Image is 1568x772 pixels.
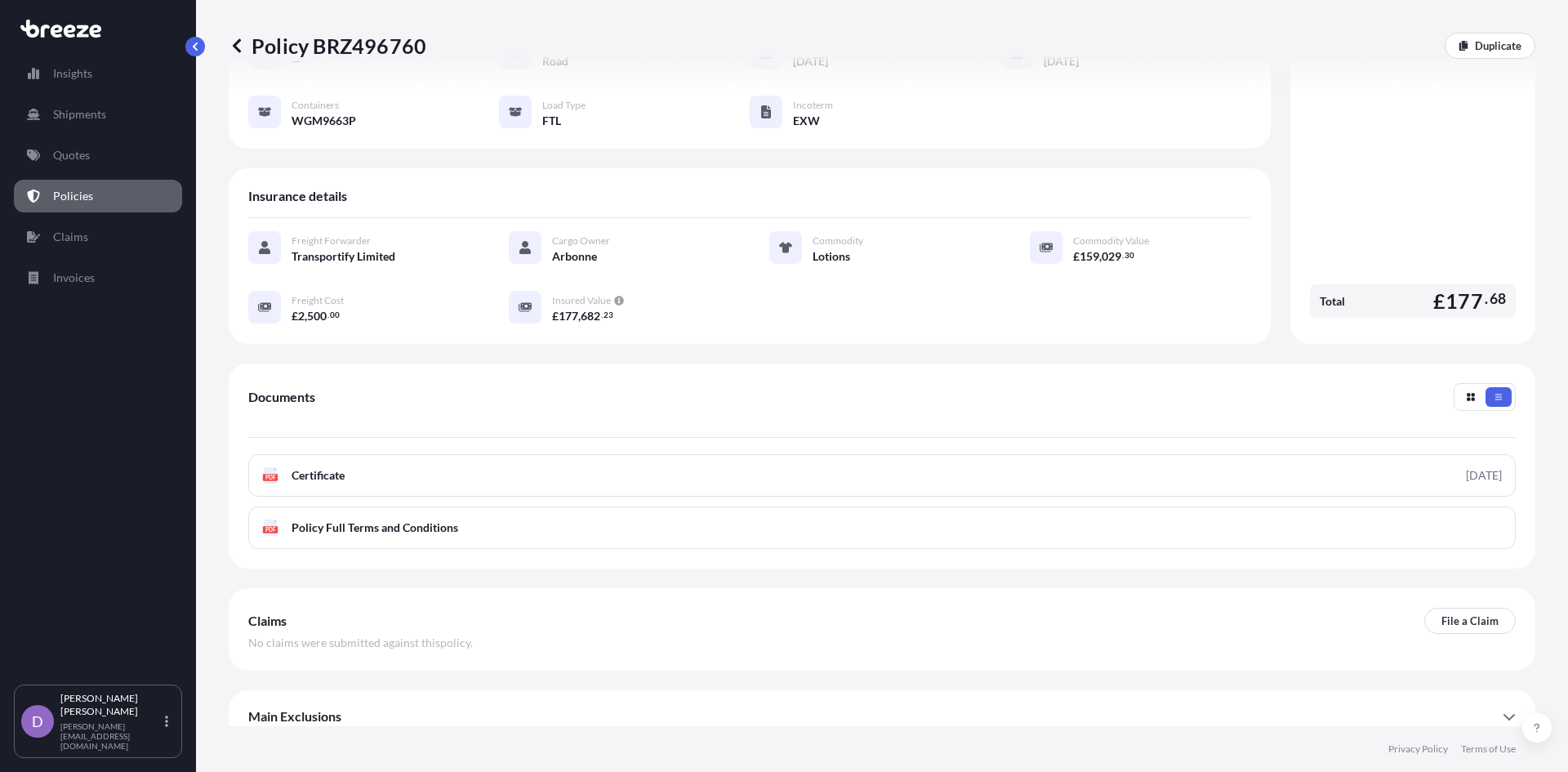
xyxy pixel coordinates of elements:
a: Invoices [14,261,182,294]
span: , [305,310,307,322]
span: Insurance details [248,188,347,204]
span: 159 [1080,251,1099,262]
span: , [1099,251,1102,262]
p: Claims [53,229,88,245]
a: PDFPolicy Full Terms and Conditions [248,506,1516,549]
text: PDF [265,527,276,533]
span: £ [1073,251,1080,262]
a: PDFCertificate[DATE] [248,454,1516,497]
span: Claims [248,613,287,629]
p: [PERSON_NAME][EMAIL_ADDRESS][DOMAIN_NAME] [60,721,162,751]
span: Main Exclusions [248,708,341,725]
span: 68 [1490,294,1506,304]
span: 30 [1125,252,1134,258]
span: . [601,312,603,318]
p: Shipments [53,106,106,123]
span: Cargo Owner [552,234,610,248]
span: Certificate [292,467,345,484]
a: File a Claim [1424,608,1516,634]
span: . [327,312,329,318]
span: D [32,713,43,730]
span: No claims were submitted against this policy . [248,635,473,651]
a: Policies [14,180,182,212]
p: Quotes [53,147,90,163]
span: 177 [559,310,578,322]
a: Claims [14,221,182,253]
span: £ [292,310,298,322]
span: , [578,310,581,322]
div: [DATE] [1466,467,1502,484]
span: Freight Cost [292,294,344,307]
span: Containers [292,99,339,112]
a: Quotes [14,139,182,172]
div: Main Exclusions [248,697,1516,736]
span: Load Type [542,99,586,112]
span: 177 [1445,291,1483,311]
p: Invoices [53,270,95,286]
span: Documents [248,389,315,405]
span: 682 [581,310,600,322]
p: Policies [53,188,93,204]
span: Transportify Limited [292,248,395,265]
span: WGM9663P [292,113,356,129]
p: Duplicate [1475,38,1521,54]
span: 500 [307,310,327,322]
p: File a Claim [1441,613,1499,629]
span: EXW [793,113,820,129]
a: Duplicate [1445,33,1535,59]
span: . [1122,252,1124,258]
span: Policy Full Terms and Conditions [292,520,458,536]
span: Total [1320,293,1345,310]
p: Insights [53,65,92,82]
span: Freight Forwarder [292,234,371,248]
span: 00 [330,312,340,318]
a: Terms of Use [1461,743,1516,756]
a: Privacy Policy [1388,743,1448,756]
p: [PERSON_NAME] [PERSON_NAME] [60,692,162,718]
span: £ [552,310,559,322]
span: Lotions [813,248,850,265]
span: Incoterm [793,99,833,112]
p: Policy BRZ496760 [229,33,426,59]
span: 23 [604,312,613,318]
span: £ [1433,291,1445,311]
span: FTL [542,113,561,129]
text: PDF [265,475,276,480]
span: Arbonne [552,248,597,265]
span: . [1485,294,1488,304]
span: Commodity Value [1073,234,1149,248]
a: Shipments [14,98,182,131]
span: 029 [1102,251,1121,262]
a: Insights [14,57,182,90]
span: Insured Value [552,294,611,307]
span: Commodity [813,234,863,248]
span: 2 [298,310,305,322]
